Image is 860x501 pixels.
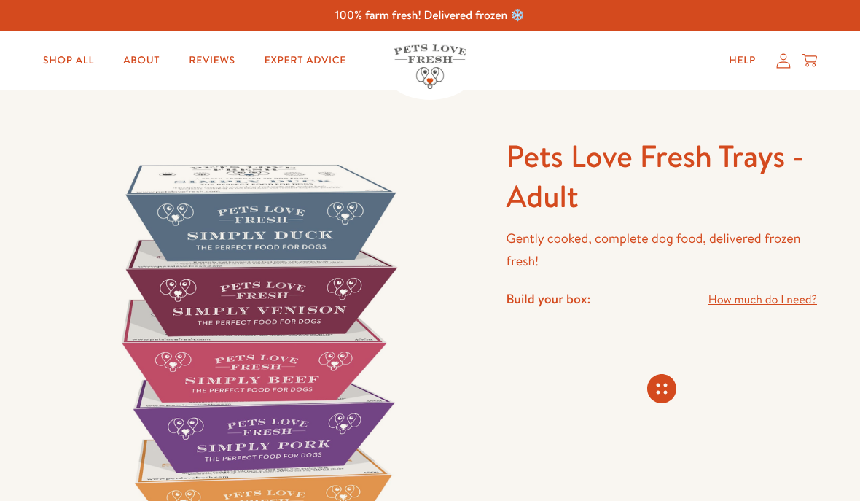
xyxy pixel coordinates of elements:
a: About [112,46,171,75]
a: Shop All [31,46,106,75]
img: Pets Love Fresh [394,44,466,89]
p: Gently cooked, complete dog food, delivered frozen fresh! [506,228,817,272]
h4: Build your box: [506,290,590,307]
svg: Connecting store [647,374,676,403]
a: Help [717,46,767,75]
h1: Pets Love Fresh Trays - Adult [506,136,817,216]
a: Reviews [177,46,246,75]
a: Expert Advice [253,46,358,75]
a: How much do I need? [708,290,817,310]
